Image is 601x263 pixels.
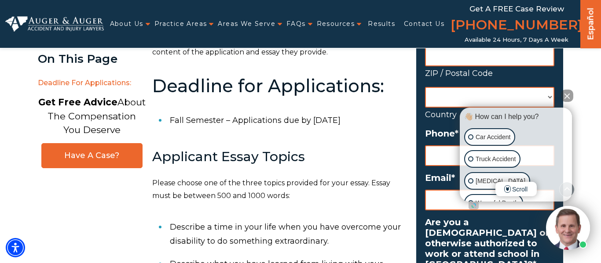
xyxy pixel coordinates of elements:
[41,143,143,168] a: Have A Case?
[425,66,554,80] label: ZIP / Postal Code
[425,128,554,139] label: Phone
[561,90,573,102] button: Close Intaker Chat Widget
[469,202,479,209] a: Open intaker chat
[317,15,355,33] a: Resources
[152,76,406,96] h2: Deadline for Applications:
[38,95,146,137] p: About The Compensation You Deserve
[6,238,25,257] div: Accessibility Menu
[465,36,568,43] span: Available 24 Hours, 7 Days a Week
[425,173,554,183] label: Email
[170,216,406,253] li: Describe a time in your life when you have overcome your disability to do something extraordinary.
[451,15,583,36] a: [PHONE_NUMBER]
[152,177,406,202] p: Please choose one of the three topics provided for your essay. Essay must be between 500 and 1000...
[469,4,564,13] span: Get a FREE Case Review
[38,74,146,92] span: Deadline for Applications:
[462,112,570,122] div: 👋🏼 How can I help you?
[5,16,104,31] img: Auger & Auger Accident and Injury Lawyers Logo
[495,182,537,196] span: Scroll
[38,97,117,108] strong: Get Free Advice
[476,198,518,209] p: Wrongful Death
[425,108,554,122] label: Country
[218,15,275,33] a: Areas We Serve
[51,151,133,161] span: Have A Case?
[476,154,516,165] p: Truck Accident
[286,15,306,33] a: FAQs
[154,15,207,33] a: Practice Areas
[476,132,510,143] p: Car Accident
[476,176,525,187] p: [MEDICAL_DATA]
[152,149,406,164] h3: Applicant Essay Topics
[170,109,406,132] li: Fall Semester – Applications due by [DATE]
[546,206,590,250] img: Intaker widget Avatar
[38,53,146,65] div: On This Page
[368,15,395,33] a: Results
[404,15,444,33] a: Contact Us
[110,15,143,33] a: About Us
